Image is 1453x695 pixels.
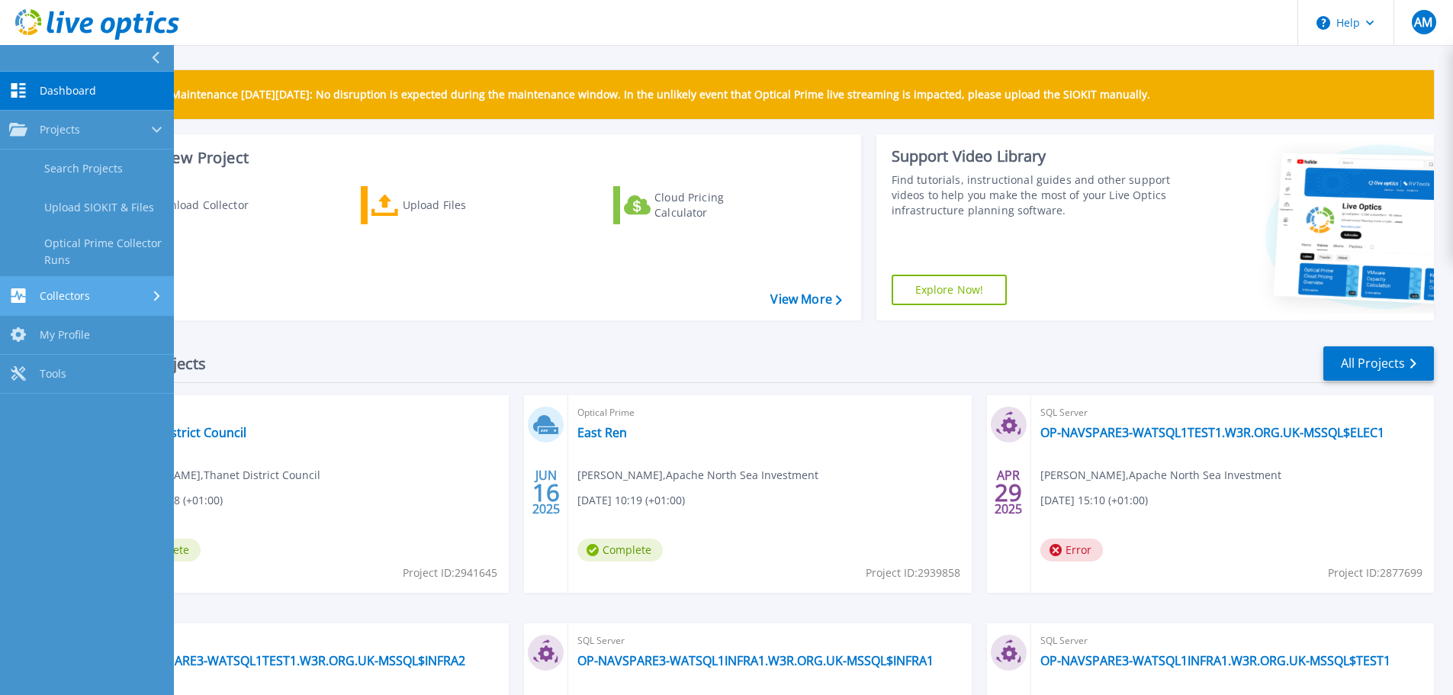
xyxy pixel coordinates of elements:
[577,404,962,421] span: Optical Prime
[1040,425,1384,440] a: OP-NAVSPARE3-WATSQL1TEST1.W3R.ORG.UK-MSSQL$ELEC1
[114,88,1150,101] p: Scheduled Maintenance [DATE][DATE]: No disruption is expected during the maintenance window. In t...
[1040,404,1425,421] span: SQL Server
[892,275,1008,305] a: Explore Now!
[1328,565,1422,581] span: Project ID: 2877699
[1323,346,1434,381] a: All Projects
[403,565,497,581] span: Project ID: 2941645
[361,186,531,224] a: Upload Files
[108,186,278,224] a: Download Collector
[115,653,465,668] a: OP-NAVSPARE3-WATSQL1TEST1.W3R.ORG.UK-MSSQL$INFRA2
[40,289,90,303] span: Collectors
[577,632,962,649] span: SQL Server
[115,632,500,649] span: SQL Server
[1040,653,1390,668] a: OP-NAVSPARE3-WATSQL1INFRA1.W3R.ORG.UK-MSSQL$TEST1
[108,150,841,166] h3: Start a New Project
[40,84,96,98] span: Dashboard
[866,565,960,581] span: Project ID: 2939858
[892,146,1176,166] div: Support Video Library
[40,123,80,137] span: Projects
[115,425,246,440] a: Thanet District Council
[532,465,561,520] div: JUN 2025
[770,292,841,307] a: View More
[40,367,66,381] span: Tools
[115,404,500,421] span: Optical Prime
[994,465,1023,520] div: APR 2025
[1040,632,1425,649] span: SQL Server
[147,190,269,220] div: Download Collector
[1040,467,1281,484] span: [PERSON_NAME] , Apache North Sea Investment
[532,486,560,499] span: 16
[577,425,627,440] a: East Ren
[1040,539,1103,561] span: Error
[892,172,1176,218] div: Find tutorials, instructional guides and other support videos to help you make the most of your L...
[577,492,685,509] span: [DATE] 10:19 (+01:00)
[40,328,90,342] span: My Profile
[1414,16,1432,28] span: AM
[577,653,934,668] a: OP-NAVSPARE3-WATSQL1INFRA1.W3R.ORG.UK-MSSQL$INFRA1
[1040,492,1148,509] span: [DATE] 15:10 (+01:00)
[613,186,783,224] a: Cloud Pricing Calculator
[654,190,776,220] div: Cloud Pricing Calculator
[995,486,1022,499] span: 29
[577,467,818,484] span: [PERSON_NAME] , Apache North Sea Investment
[403,190,525,220] div: Upload Files
[115,467,320,484] span: [PERSON_NAME] , Thanet District Council
[577,539,663,561] span: Complete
